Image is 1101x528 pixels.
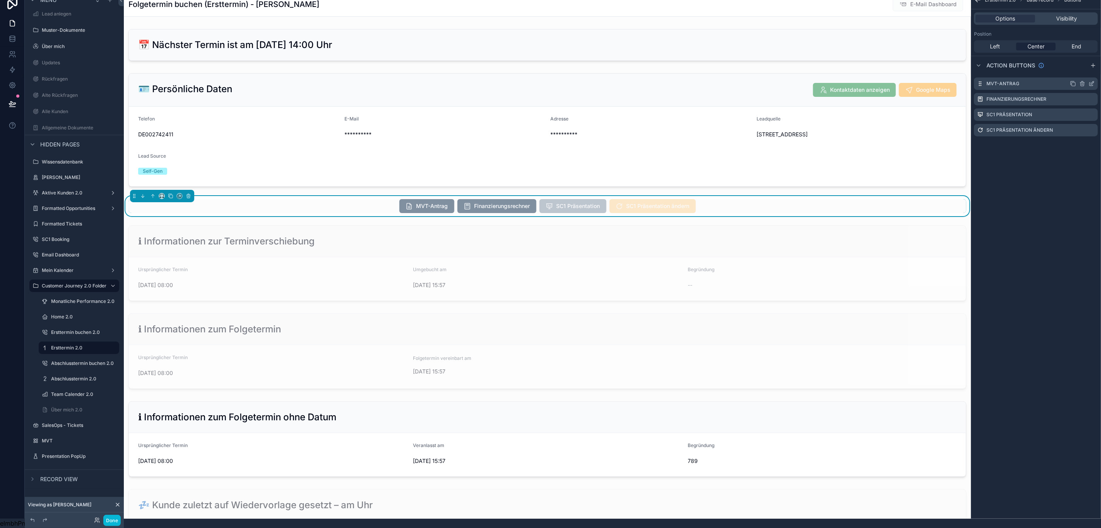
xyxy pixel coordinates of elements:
label: Über mich 2.0 [51,407,118,413]
a: Email Dashboard [29,249,119,261]
span: Action buttons [986,62,1035,69]
a: Monatliche Performance 2.0 [39,295,119,308]
a: Home 2.0 [39,311,119,323]
label: Home 2.0 [51,314,118,320]
a: Wissensdatenbank [29,156,119,168]
label: Alte Rückfragen [42,92,118,98]
label: Position [974,31,991,37]
a: Ersttermin 2.0 [39,342,119,354]
a: Updates [29,57,119,69]
button: Done [103,515,121,526]
a: Über mich 2.0 [39,404,119,416]
a: Ersttermin buchen 2.0 [39,326,119,339]
label: Finanzierungsrechner [986,96,1046,102]
a: Mein Kalender [29,264,119,277]
a: Aktive Kunden 2.0 [29,187,119,199]
label: Ersttermin 2.0 [51,345,115,351]
label: Mein Kalender [42,267,107,273]
a: Rückfragen [29,73,119,85]
label: Customer Journey 2.0 Folder [42,283,106,289]
a: Abschlusstermin buchen 2.0 [39,357,119,370]
a: Alte Rückfragen [29,89,119,101]
a: Formatted Opportunities [29,202,119,215]
label: MVT [42,438,118,444]
label: Aktive Kunden 2.0 [42,190,107,196]
a: Muster-Dokumente [29,24,119,36]
label: Rückfragen [42,76,118,82]
label: Alle Kunden [42,108,118,115]
label: Team Calender 2.0 [51,391,118,397]
span: Record view [40,475,78,483]
label: Abschlusstermin 2.0 [51,376,118,382]
label: Über mich [42,43,118,50]
label: Presentation PopUp [42,453,118,459]
span: Left [990,43,1000,50]
span: Hidden pages [40,141,80,148]
label: Allgemeine Dokumente [42,125,118,131]
a: SalesOps - Tickets [29,419,119,432]
span: End [1072,43,1082,50]
span: Viewing as [PERSON_NAME] [28,502,91,508]
label: Email Dashboard [42,252,118,258]
a: Abschlusstermin 2.0 [39,373,119,385]
label: Abschlusstermin buchen 2.0 [51,360,118,366]
a: Über mich [29,40,119,53]
a: Lead anlegen [29,8,119,20]
label: SC1 Präsentation ändern [986,127,1053,133]
a: MVT [29,435,119,447]
a: Presentation PopUp [29,450,119,463]
label: MVT-Antrag [986,81,1019,87]
a: Customer Journey 2.0 Folder [29,280,119,292]
label: Formatted Opportunities [42,205,107,212]
label: Ersttermin buchen 2.0 [51,329,118,335]
span: Visibility [1056,15,1077,22]
a: SC1 Booking [29,233,119,246]
a: Allgemeine Dokumente [29,122,119,134]
label: SalesOps - Tickets [42,422,118,428]
a: [PERSON_NAME] [29,171,119,184]
label: Monatliche Performance 2.0 [51,298,118,304]
label: [PERSON_NAME] [42,174,118,181]
span: Center [1027,43,1044,50]
label: SC1 Booking [42,236,118,243]
label: Muster-Dokumente [42,27,118,33]
label: Formatted Tickets [42,221,118,227]
label: Updates [42,60,118,66]
a: Formatted Tickets [29,218,119,230]
label: SC1 Präsentation [986,112,1032,118]
a: Alle Kunden [29,105,119,118]
span: Options [996,15,1015,22]
a: Team Calender 2.0 [39,388,119,401]
label: Wissensdatenbank [42,159,118,165]
label: Lead anlegen [42,11,118,17]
